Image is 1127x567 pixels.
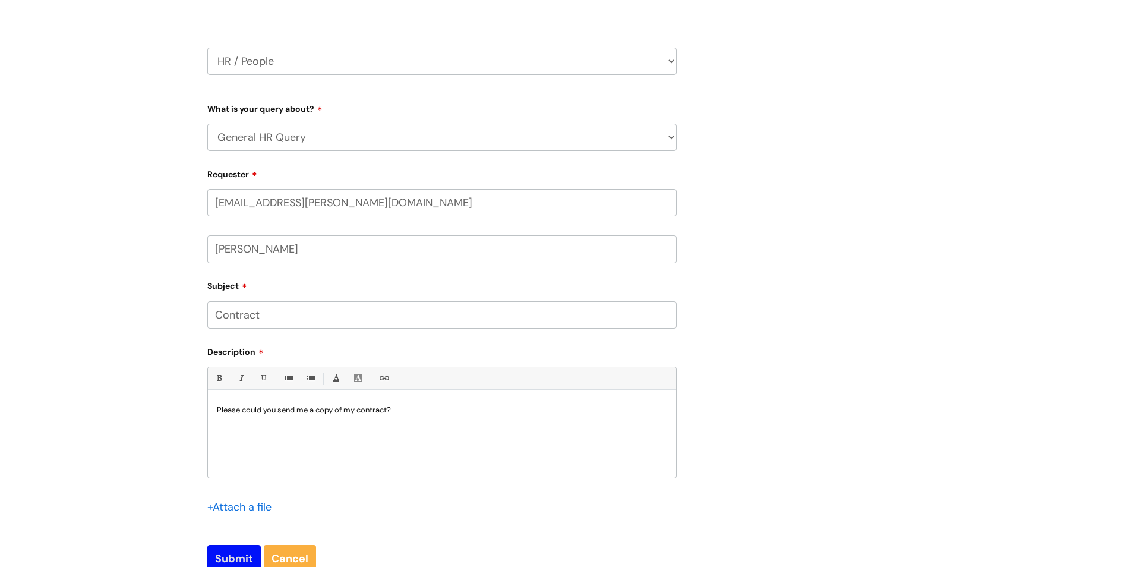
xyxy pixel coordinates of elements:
[376,371,391,386] a: Link
[207,189,677,216] input: Email
[233,371,248,386] a: Italic (Ctrl-I)
[207,277,677,291] label: Subject
[281,371,296,386] a: • Unordered List (Ctrl-Shift-7)
[207,165,677,179] label: Requester
[211,371,226,386] a: Bold (Ctrl-B)
[207,235,677,263] input: Your Name
[303,371,318,386] a: 1. Ordered List (Ctrl-Shift-8)
[351,371,365,386] a: Back Color
[207,100,677,114] label: What is your query about?
[207,343,677,357] label: Description
[329,371,343,386] a: Font Color
[207,497,279,516] div: Attach a file
[255,371,270,386] a: Underline(Ctrl-U)
[217,405,667,415] p: Please could you send me a copy of my contract?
